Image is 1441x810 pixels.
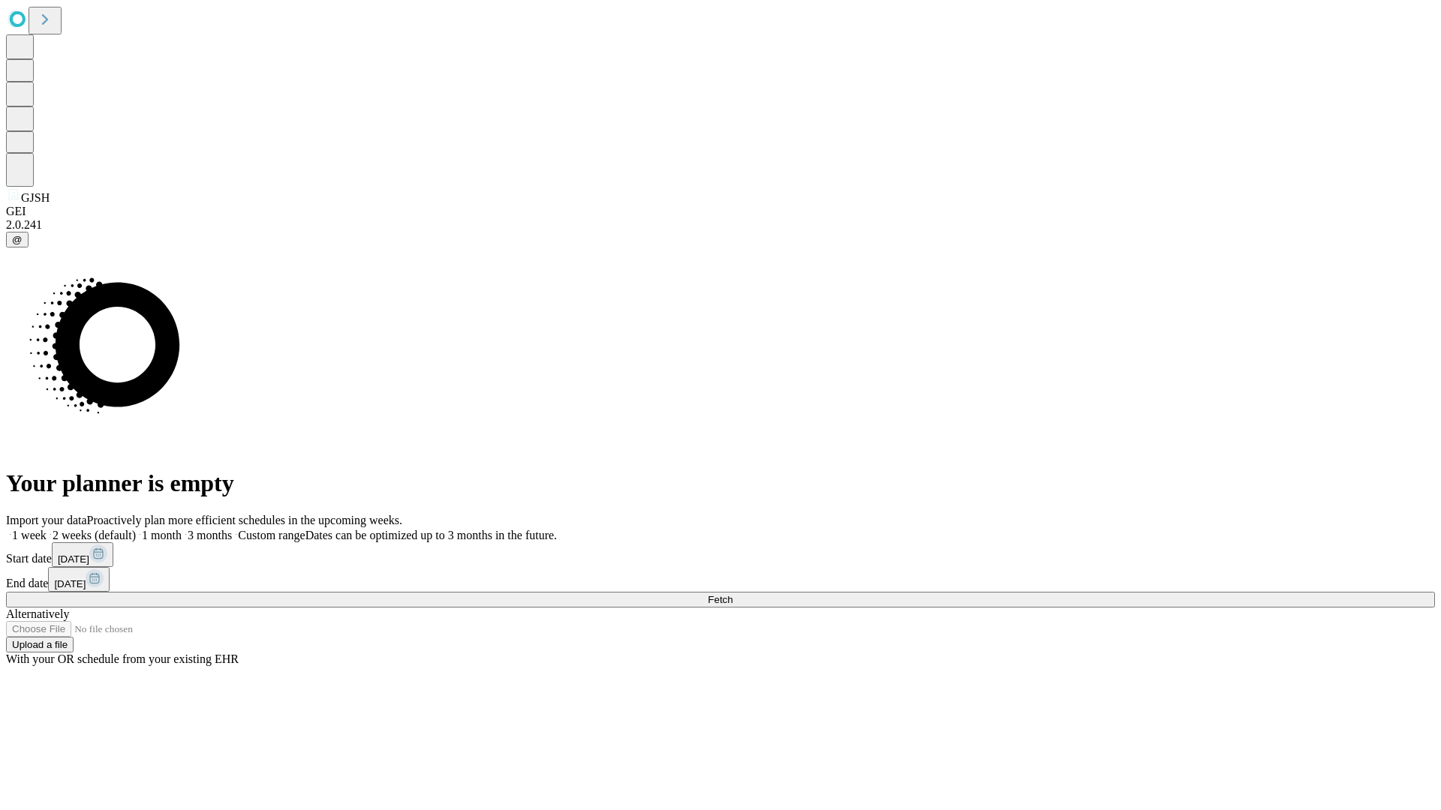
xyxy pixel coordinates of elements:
span: 1 month [142,529,182,541]
span: Import your data [6,514,87,526]
button: @ [6,232,29,247]
span: With your OR schedule from your existing EHR [6,652,239,665]
button: Upload a file [6,637,74,652]
h1: Your planner is empty [6,469,1435,497]
span: 3 months [188,529,232,541]
span: Custom range [238,529,305,541]
span: 1 week [12,529,47,541]
span: GJSH [21,191,50,204]
span: [DATE] [54,578,86,589]
button: [DATE] [52,542,113,567]
div: Start date [6,542,1435,567]
span: @ [12,234,23,245]
div: 2.0.241 [6,218,1435,232]
div: GEI [6,205,1435,218]
button: [DATE] [48,567,110,592]
span: Fetch [708,594,733,605]
span: Proactively plan more efficient schedules in the upcoming weeks. [87,514,402,526]
span: Alternatively [6,607,69,620]
div: End date [6,567,1435,592]
span: 2 weeks (default) [53,529,136,541]
span: [DATE] [58,553,89,565]
button: Fetch [6,592,1435,607]
span: Dates can be optimized up to 3 months in the future. [305,529,557,541]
